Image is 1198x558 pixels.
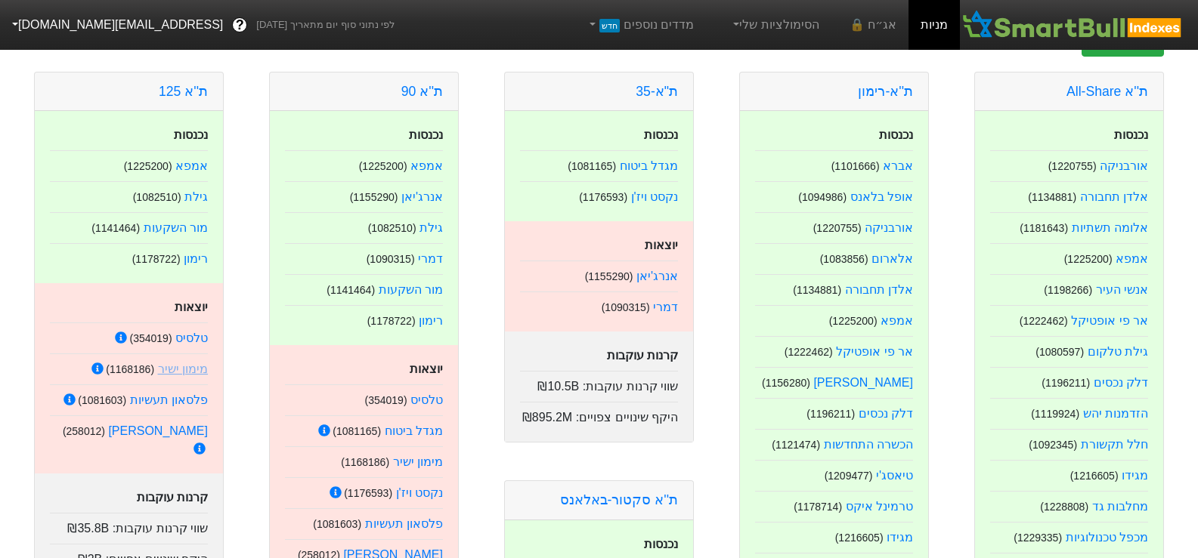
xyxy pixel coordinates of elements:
[236,15,244,35] span: ?
[560,492,678,507] a: ת''א סקטור-באלאנס
[1040,501,1088,513] small: ( 1228808 )
[1066,531,1148,544] a: מכפל טכנולוגיות
[256,17,395,32] span: לפי נתוני סוף יום מתאריך [DATE]
[579,191,627,203] small: ( 1176593 )
[1080,190,1148,203] a: אלדן תחבורה
[881,314,913,327] a: אמפא
[174,128,208,141] strong: נכנסות
[1014,532,1062,544] small: ( 1229335 )
[130,393,208,406] a: פלסאון תעשיות
[1088,345,1148,358] a: גילת טלקום
[845,283,913,296] a: אלדן תחבורה
[644,538,678,550] strong: נכנסות
[359,160,407,172] small: ( 1225200 )
[858,84,913,99] a: ת''א-רימון
[960,10,1186,40] img: SmartBull
[653,301,678,313] a: דמרי
[50,513,208,538] div: שווי קרנות עוקבות :
[568,160,616,172] small: ( 1081165 )
[1031,408,1079,420] small: ( 1119924 )
[67,522,109,535] span: ₪35.8B
[1064,253,1113,265] small: ( 1225200 )
[379,283,443,296] a: מור השקעות
[184,190,208,203] a: גילת
[1094,376,1148,389] a: דלק נכסים
[798,191,847,203] small: ( 1094986 )
[367,253,415,265] small: ( 1090315 )
[108,424,208,437] a: [PERSON_NAME]
[846,500,913,513] a: טרמינל איקס
[124,160,172,172] small: ( 1225200 )
[409,128,443,141] strong: נכנסות
[393,455,443,468] a: מימון ישיר
[418,252,443,265] a: דמרי
[620,159,678,172] a: מגדל ביטוח
[1100,159,1148,172] a: אורבניקה
[158,362,208,375] a: מימון ישיר
[1028,191,1076,203] small: ( 1134881 )
[327,284,375,296] small: ( 1141464 )
[1081,438,1148,451] a: חלל תקשורת
[144,221,208,234] a: מור השקעות
[785,346,833,358] small: ( 1222462 )
[106,363,154,375] small: ( 1168186 )
[78,394,126,406] small: ( 1081603 )
[350,191,398,203] small: ( 1155290 )
[1116,252,1148,265] a: אמפא
[836,345,913,358] a: אר פי אופטיקל
[813,222,862,234] small: ( 1220755 )
[419,314,443,327] a: רימון
[175,159,208,172] a: אמפא
[829,315,878,327] small: ( 1225200 )
[865,221,913,234] a: אורבניקה
[63,425,105,437] small: ( 258012 )
[91,222,140,234] small: ( 1141464 )
[1092,500,1148,513] a: מחלבות גד
[585,270,633,282] small: ( 1155290 )
[794,501,842,513] small: ( 1178714 )
[410,362,443,375] strong: יוצאות
[835,532,884,544] small: ( 1216605 )
[132,253,181,265] small: ( 1178722 )
[520,402,678,427] div: היקף שינויים צפויים :
[410,393,443,406] a: טלסיס
[368,222,416,234] small: ( 1082510 )
[313,518,361,530] small: ( 1081603 )
[599,19,620,32] span: חדש
[344,487,392,499] small: ( 1176593 )
[644,128,678,141] strong: נכנסות
[825,470,873,482] small: ( 1209477 )
[1029,439,1077,451] small: ( 1092345 )
[364,394,407,406] small: ( 354019 )
[883,159,913,172] a: אברא
[401,84,443,99] a: ת''א 90
[1020,222,1068,234] small: ( 1181643 )
[859,407,913,420] a: דלק נכסים
[1020,315,1068,327] small: ( 1222462 )
[365,517,443,530] a: פלסאון תעשיות
[831,160,880,172] small: ( 1101666 )
[724,10,825,40] a: הסימולציות שלי
[793,284,841,296] small: ( 1134881 )
[1083,407,1148,420] a: הזדמנות יהש
[175,331,208,344] a: טלסיס
[636,84,678,99] a: ת"א-35
[813,376,913,389] a: [PERSON_NAME]
[522,411,572,424] span: ₪895.2M
[824,438,913,451] a: הכשרה התחדשות
[806,408,855,420] small: ( 1196211 )
[333,425,381,437] small: ( 1081165 )
[850,190,913,203] a: אופל בלאנס
[159,84,208,99] a: ת''א 125
[1070,470,1119,482] small: ( 1216605 )
[820,253,868,265] small: ( 1083856 )
[1035,346,1084,358] small: ( 1080597 )
[1072,221,1148,234] a: אלומה תשתיות
[1122,469,1148,482] a: מגידו
[602,301,650,313] small: ( 1090315 )
[607,349,678,362] strong: קרנות עוקבות
[385,424,443,437] a: מגדל ביטוח
[184,252,208,265] a: רימון
[341,456,389,468] small: ( 1168186 )
[1048,160,1097,172] small: ( 1220755 )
